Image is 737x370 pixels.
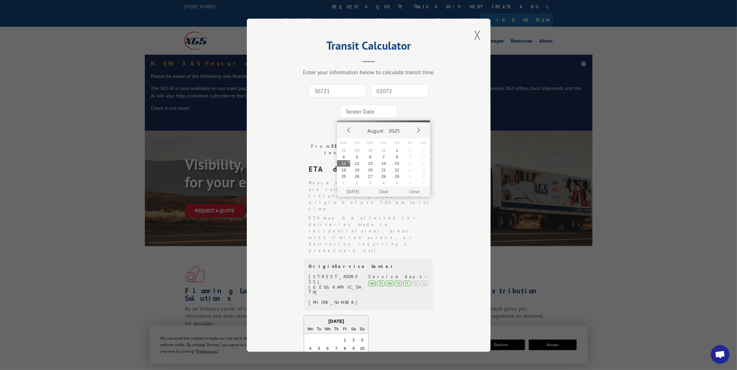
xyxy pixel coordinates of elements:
div: Choose Friday, August 8th, 2025 [341,345,348,352]
div: Origin Service Center [309,264,428,269]
button: 16 [403,160,417,167]
button: 23 [403,167,417,173]
button: 5 [350,154,364,160]
button: 11 [337,160,350,167]
button: 25 [337,173,350,180]
div: Sa [412,280,419,286]
button: 30 [364,147,377,154]
div: Fr [403,280,411,286]
button: August [365,122,386,137]
div: Choose Monday, August 4th, 2025 [306,345,314,352]
div: Th [332,325,340,333]
div: Choose Thursday, August 7th, 2025 [332,345,340,352]
button: 7 [417,180,430,186]
div: Choose Tuesday, August 5th, 2025 [315,345,323,352]
button: 28 [377,173,390,180]
button: 27 [364,173,377,180]
button: Next [413,125,423,134]
button: 7 [377,154,390,160]
span: Wed [364,138,377,147]
button: [DATE] [338,186,368,197]
button: 31 [417,173,430,180]
button: 4 [377,180,390,186]
div: [DATE] [304,318,368,325]
button: Close modal [472,26,483,43]
span: Thu [377,138,390,147]
button: Close [399,186,430,197]
div: Mo [368,280,376,286]
div: Service days: [368,274,428,279]
button: 10 [417,154,430,160]
button: 29 [350,147,364,154]
button: 2 [350,180,364,186]
button: Clear [368,186,399,197]
div: Choose Wednesday, August 6th, 2025 [324,345,331,352]
div: Su [421,280,428,286]
span: Sun [417,138,430,147]
div: [STREET_ADDRESS] [309,274,361,285]
button: 24 [417,167,430,173]
button: 5 [390,180,404,186]
div: We [386,280,393,286]
button: 13 [364,160,377,167]
div: Choose Sunday, August 10th, 2025 [358,345,366,352]
button: 6 [364,154,377,160]
button: 29 [390,173,404,180]
div: Sa [350,325,357,333]
li: ETA may be affected for deliveries made to residential areas, areas with limited access, or deliv... [309,215,434,254]
button: 30 [403,173,417,180]
input: Origin Zip [309,84,366,97]
div: Choose Friday, August 1st, 2025 [341,336,348,344]
button: 1 [390,147,404,154]
button: 2025 [386,122,402,137]
div: [PHONE_NUMBER] [309,300,361,305]
button: 17 [417,160,430,167]
button: 19 [350,167,364,173]
button: 15 [390,160,404,167]
button: 8 [390,154,404,160]
button: 18 [337,167,350,173]
button: 3 [364,180,377,186]
h2: Transit Calculator [278,41,459,53]
button: 28 [337,147,350,154]
button: 22 [390,167,404,173]
div: Tu [377,280,385,286]
div: Choose Saturday, August 9th, 2025 [350,345,357,352]
span: Sat [403,138,417,147]
div: From to . Based on a tender date of [304,143,434,156]
span: Fri [390,138,404,147]
button: 14 [377,160,390,167]
div: Su [358,325,366,333]
button: 6 [403,180,417,186]
button: 4 [337,154,350,160]
button: 3 [417,147,430,154]
button: 1 [337,180,350,186]
div: Fr [341,325,348,333]
div: Choose Sunday, August 3rd, 2025 [358,336,366,344]
div: Choose Saturday, August 2nd, 2025 [350,336,357,344]
button: Prev [344,125,354,134]
button: 12 [350,160,364,167]
div: Enter your information below to calculate transit time. [278,69,459,76]
button: 26 [350,173,364,180]
a: Open chat [711,345,730,364]
button: 9 [403,154,417,160]
li: Please note that ETA dates are calculated based on freight being tendered at origin before 5:00 p... [309,180,434,212]
button: 20 [364,167,377,173]
div: ETA date is [309,164,434,175]
div: Tu [315,325,323,333]
button: 2 [403,147,417,154]
strong: 33634 [331,143,348,149]
input: Tender Date [340,105,397,118]
div: [GEOGRAPHIC_DATA] [309,284,361,295]
button: 31 [377,147,390,154]
div: We [324,325,331,333]
div: Mo [306,325,314,333]
input: Dest. Zip [371,84,428,97]
button: 21 [377,167,390,173]
span: Tue [350,138,364,147]
span: Mon [337,138,350,147]
div: Th [394,280,402,286]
